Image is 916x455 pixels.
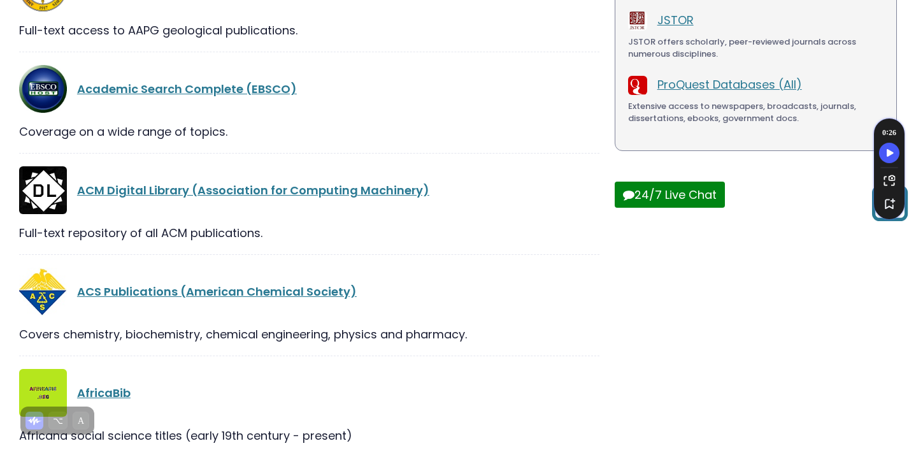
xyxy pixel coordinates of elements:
[19,123,599,140] div: Coverage on a wide range of topics.
[19,224,599,242] div: Full-text repository of all ACM publications.
[77,284,357,300] a: ACS Publications (American Chemical Society)
[19,427,599,444] div: Africana social science titles (early 19th century - present)
[628,100,884,125] div: Extensive access to newspapers, broadcasts, journals, dissertations, ebooks, government docs.
[19,22,599,39] div: Full-text access to AAPG geological publications.
[615,182,725,208] button: 24/7 Live Chat
[657,12,694,28] a: JSTOR
[77,81,297,97] a: Academic Search Complete (EBSCO)
[19,326,599,343] div: Covers chemistry, biochemistry, chemical engineering, physics and pharmacy.
[77,182,429,198] a: ACM Digital Library (Association for Computing Machinery)
[657,76,802,92] a: ProQuest Databases (All)
[867,191,913,215] a: Back to Top
[77,385,131,401] a: AfricaBib
[628,36,884,61] div: JSTOR offers scholarly, peer-reviewed journals across numerous disciplines.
